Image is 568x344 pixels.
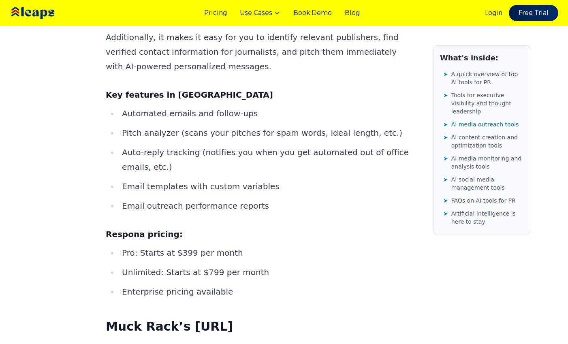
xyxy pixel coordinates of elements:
[443,208,523,227] a: ➤Artificial Intelligence is here to stay
[451,154,523,171] span: AI media monitoring and analysis tools
[451,91,523,115] span: Tools for executive visibility and thought leadership
[443,68,523,88] a: ➤A quick overview of top AI tools for PR
[240,8,280,18] button: Use Cases
[106,319,233,333] strong: Muck Rack’s [URL]
[106,30,414,74] p: Additionally, it makes it easy for you to identify relevant publishers, find verified contact inf...
[119,284,414,299] li: Enterprise pricing available
[119,265,414,280] li: Unlimited: Starts at $799 per month
[119,106,414,121] li: Automated emails and follow-ups
[443,174,523,193] a: ➤AI social media management tools
[10,1,79,25] img: Leaps Logo
[443,153,523,172] a: ➤AI media monitoring and analysis tools
[119,145,414,174] li: Auto-reply tracking (notifies you when you get automated out of office emails, etc.)
[106,229,183,239] strong: Respona pricing:
[443,90,523,117] a: ➤Tools for executive visibility and thought leadership
[293,8,332,18] a: Book Demo
[451,197,516,205] span: FAQs on AI tools for PR
[451,70,523,86] span: A quick overview of top AI tools for PR
[443,132,523,151] a: ➤AI content creation and optimization tools
[440,52,523,64] h2: What's inside:
[443,119,523,130] a: ➤AI media outreach tools
[204,8,227,18] a: Pricing
[443,133,448,141] span: ➤
[443,70,448,78] span: ➤
[119,199,414,213] li: Email outreach performance reports
[451,120,519,128] span: AI media outreach tools
[443,195,523,206] a: ➤FAQs on AI tools for PR
[451,133,523,150] span: AI content creation and optimization tools
[119,126,414,140] li: Pitch analyzer (scans your pitches for spam words, ideal length, etc.)
[443,91,448,99] span: ➤
[451,175,523,192] span: AI social media management tools
[485,8,502,18] a: Login
[345,8,360,18] a: Blog
[509,5,558,21] a: Free Trial
[443,197,448,205] span: ➤
[106,90,273,100] strong: Key features in [GEOGRAPHIC_DATA]
[119,246,414,260] li: Pro: Starts at $399 per month
[119,179,414,194] li: Email templates with custom variables
[443,154,448,162] span: ➤
[451,209,523,226] span: Artificial Intelligence is here to stay
[443,209,448,218] span: ➤
[443,175,448,184] span: ➤
[443,120,448,128] span: ➤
